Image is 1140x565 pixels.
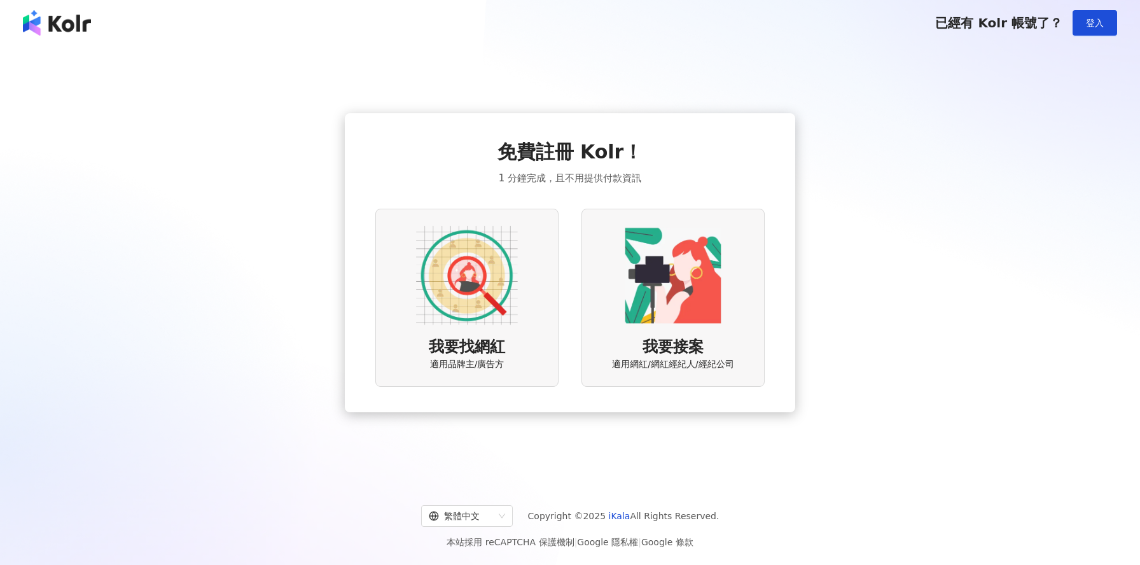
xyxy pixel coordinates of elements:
span: Copyright © 2025 All Rights Reserved. [528,508,719,524]
button: 登入 [1073,10,1117,36]
span: 本站採用 reCAPTCHA 保護機制 [447,534,693,550]
a: Google 條款 [641,537,693,547]
span: 適用品牌主/廣告方 [430,358,504,371]
span: 1 分鐘完成，且不用提供付款資訊 [499,171,641,186]
a: iKala [609,511,630,521]
span: 適用網紅/網紅經紀人/經紀公司 [612,358,733,371]
img: KOL identity option [622,225,724,326]
img: logo [23,10,91,36]
span: | [638,537,641,547]
span: 已經有 Kolr 帳號了？ [935,15,1062,31]
img: AD identity option [416,225,518,326]
span: 我要接案 [643,337,704,358]
span: | [574,537,578,547]
div: 繁體中文 [429,506,494,526]
a: Google 隱私權 [577,537,638,547]
span: 登入 [1086,18,1104,28]
span: 免費註冊 Kolr！ [497,139,643,165]
span: 我要找網紅 [429,337,505,358]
